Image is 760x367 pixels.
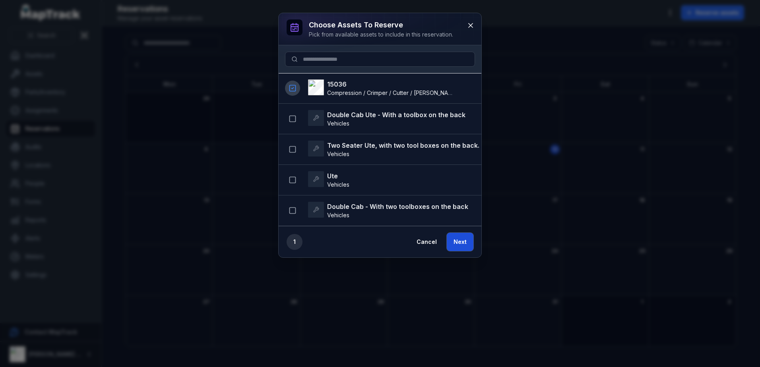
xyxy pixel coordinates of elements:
strong: Double Cab Ute - With a toolbox on the back [327,110,465,120]
strong: Two Seater Ute, with two tool boxes on the back. [327,141,479,150]
span: Vehicles [327,151,349,157]
strong: Double Cab - With two toolboxes on the back [327,202,468,211]
button: Cancel [410,233,444,251]
strong: Ute [327,171,349,181]
div: 1 [287,234,302,250]
div: Pick from available assets to include in this reservation. [309,31,453,39]
span: Vehicles [327,120,349,127]
span: Vehicles [327,212,349,218]
strong: 15036 [327,79,454,89]
button: Next [447,233,473,251]
h3: Choose assets to reserve [309,19,453,31]
span: Compression / Crimper / Cutter / [PERSON_NAME] [327,89,458,96]
span: Vehicles [327,181,349,188]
